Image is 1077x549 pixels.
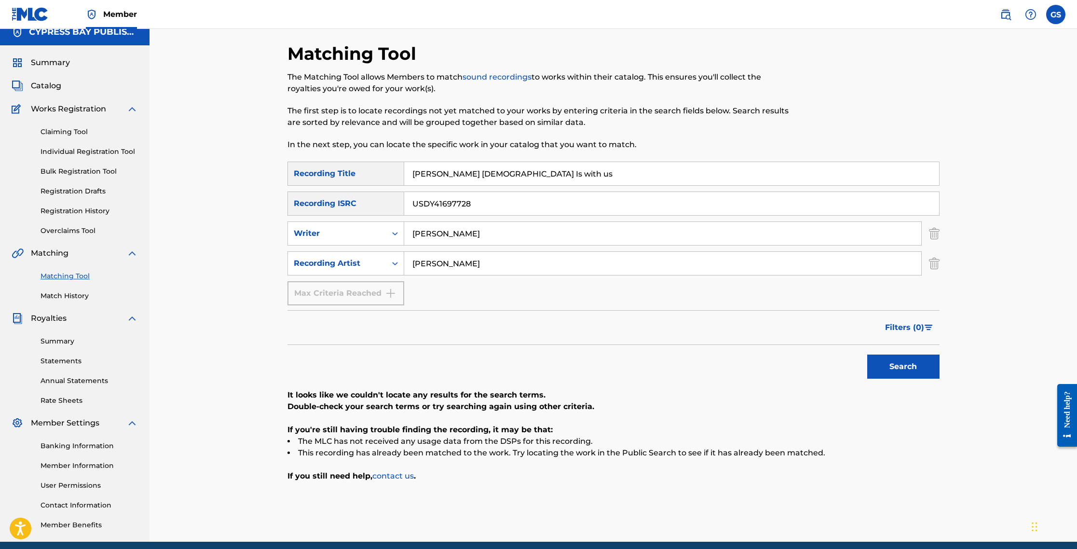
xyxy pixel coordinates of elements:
img: Delete Criterion [929,221,940,246]
a: Claiming Tool [41,127,138,137]
div: Help [1021,5,1040,24]
p: If you still need help, . [287,470,940,482]
div: Writer [294,228,381,239]
iframe: Resource Center [1050,377,1077,454]
button: Filters (0) [879,316,940,340]
a: Annual Statements [41,376,138,386]
span: Member Settings [31,417,99,429]
img: Matching [12,247,24,259]
a: Member Information [41,461,138,471]
a: Statements [41,356,138,366]
img: expand [126,417,138,429]
div: Drag [1032,512,1037,541]
a: contact us [372,471,414,480]
p: Double-check your search terms or try searching again using other criteria. [287,401,940,412]
a: Rate Sheets [41,396,138,406]
img: help [1025,9,1036,20]
p: In the next step, you can locate the specific work in your catalog that you want to match. [287,139,790,151]
span: Summary [31,57,70,69]
img: expand [126,103,138,115]
div: User Menu [1046,5,1065,24]
p: The first step is to locate recordings not yet matched to your works by entering criteria in the ... [287,105,790,128]
img: Delete Criterion [929,251,940,275]
p: The Matching Tool allows Members to match to works within their catalog. This ensures you'll coll... [287,71,790,95]
a: Match History [41,291,138,301]
img: Royalties [12,313,23,324]
img: Member Settings [12,417,23,429]
p: It looks like we couldn't locate any results for the search terms. [287,389,940,401]
a: Banking Information [41,441,138,451]
button: Search [867,355,940,379]
div: Recording Artist [294,258,381,269]
a: User Permissions [41,480,138,491]
li: The MLC has not received any usage data from the DSPs for this recording. [287,436,940,447]
iframe: Chat Widget [1029,503,1077,549]
a: Matching Tool [41,271,138,281]
li: This recording has already been matched to the work. Try locating the work in the Public Search t... [287,447,940,459]
span: Royalties [31,313,67,324]
img: Accounts [12,27,23,38]
img: MLC Logo [12,7,49,21]
a: CatalogCatalog [12,80,61,92]
a: SummarySummary [12,57,70,69]
span: Matching [31,247,68,259]
a: Summary [41,336,138,346]
form: Search Form [287,162,940,384]
a: Bulk Registration Tool [41,166,138,177]
a: Contact Information [41,500,138,510]
span: Member [103,9,137,20]
a: Member Benefits [41,520,138,530]
a: Registration History [41,206,138,216]
img: search [1000,9,1011,20]
img: Works Registration [12,103,24,115]
img: Catalog [12,80,23,92]
span: Works Registration [31,103,106,115]
img: Top Rightsholder [86,9,97,20]
span: Filters ( 0 ) [885,322,924,333]
h2: Matching Tool [287,43,421,65]
a: Registration Drafts [41,186,138,196]
a: sound recordings [463,72,532,82]
p: If you're still having trouble finding the recording, it may be that: [287,424,940,436]
a: Overclaims Tool [41,226,138,236]
a: Public Search [996,5,1015,24]
img: expand [126,247,138,259]
img: filter [925,325,933,330]
h5: CYPRESS BAY PUBLISHING [29,27,138,38]
img: Summary [12,57,23,69]
img: expand [126,313,138,324]
span: Catalog [31,80,61,92]
a: Individual Registration Tool [41,147,138,157]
